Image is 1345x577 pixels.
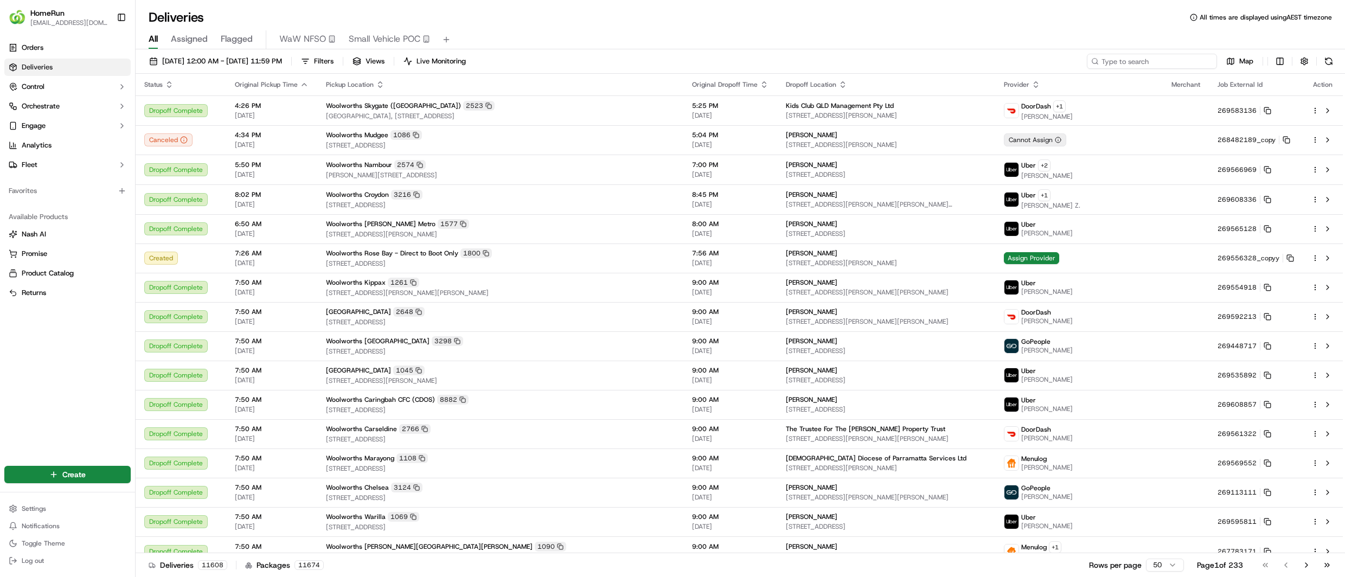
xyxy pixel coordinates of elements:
span: [STREET_ADDRESS] [326,259,675,268]
span: 267783171 [1218,547,1257,556]
span: [PERSON_NAME] [1021,375,1073,384]
span: Woolworths Croydon [326,190,389,199]
img: gopeople_logo.png [1004,339,1019,353]
span: Engage [22,121,46,131]
span: [STREET_ADDRESS] [326,406,675,414]
span: [STREET_ADDRESS][PERSON_NAME] [786,464,987,472]
div: Packages [245,560,324,570]
span: [STREET_ADDRESS] [786,170,987,179]
span: Settings [22,504,46,513]
div: 1090 [535,542,566,552]
span: [STREET_ADDRESS] [326,201,675,209]
span: 9:00 AM [692,278,768,287]
span: [PERSON_NAME] [786,307,837,316]
span: [PERSON_NAME] [786,190,837,199]
span: Nash AI [22,229,46,239]
img: uber-new-logo.jpeg [1004,163,1019,177]
span: [DATE] [235,288,309,297]
span: [STREET_ADDRESS] [786,347,987,355]
span: Woolworths Kippax [326,278,386,287]
span: [PERSON_NAME] [1021,463,1073,472]
span: [DATE] [235,522,309,531]
button: Create [4,466,131,483]
span: DoorDash [1021,308,1051,317]
span: [DATE] [692,347,768,355]
span: 269535892 [1218,371,1257,380]
span: Deliveries [22,62,53,72]
span: 8:02 PM [235,190,309,199]
a: Returns [9,288,126,298]
span: 8:45 PM [692,190,768,199]
span: 9:00 AM [692,425,768,433]
span: [STREET_ADDRESS][PERSON_NAME][PERSON_NAME] [326,288,675,297]
button: 269561322 [1218,429,1271,438]
button: 269608336 [1218,195,1271,204]
span: [STREET_ADDRESS] [326,464,675,473]
span: 5:50 PM [235,161,309,169]
span: [DATE] [235,111,309,120]
span: [DATE] [235,376,309,384]
div: Action [1311,80,1334,89]
span: Create [62,469,86,480]
span: [PERSON_NAME] [1021,492,1073,501]
span: 269592213 [1218,312,1257,321]
span: Woolworths Mudgee [326,131,388,139]
input: Type to search [1087,54,1217,69]
span: Kids Club QLD Management Pty Ltd [786,101,894,110]
span: Woolworths [PERSON_NAME] Metro [326,220,435,228]
button: Notifications [4,518,131,534]
span: [STREET_ADDRESS][PERSON_NAME] [786,552,987,561]
span: [STREET_ADDRESS] [326,523,675,531]
span: [STREET_ADDRESS] [786,405,987,414]
img: justeat_logo.png [1004,544,1019,559]
span: Original Dropoff Time [692,80,758,89]
span: 7:50 AM [235,337,309,345]
span: Uber [1021,396,1036,405]
span: 7:50 AM [235,395,309,404]
span: 7:50 AM [235,512,309,521]
span: [PERSON_NAME] [786,483,837,492]
span: [STREET_ADDRESS] [786,229,987,238]
div: Favorites [4,182,131,200]
span: [DATE] [235,140,309,149]
span: Woolworths [PERSON_NAME][GEOGRAPHIC_DATA][PERSON_NAME] [326,542,533,551]
a: Promise [9,249,126,259]
span: Woolworths Carseldine [326,425,397,433]
span: 7:56 AM [692,249,768,258]
span: [DATE] [692,552,768,561]
span: [DATE] [692,200,768,209]
span: [DATE] [692,140,768,149]
button: HomeRunHomeRun[EMAIL_ADDRESS][DOMAIN_NAME] [4,4,112,30]
span: Analytics [22,140,52,150]
span: [PERSON_NAME] [786,395,837,404]
span: [STREET_ADDRESS][PERSON_NAME] [786,259,987,267]
span: Product Catalog [22,268,74,278]
span: Assign Provider [1004,252,1059,264]
span: Uber [1021,513,1036,522]
button: Refresh [1321,54,1336,69]
span: Woolworths Warilla [326,512,386,521]
span: Job External Id [1218,80,1263,89]
div: Available Products [4,208,131,226]
a: Deliveries [4,59,131,76]
button: 269556328_copyy [1218,254,1294,262]
span: 5:04 PM [692,131,768,139]
span: [PERSON_NAME] [1021,346,1073,355]
button: Control [4,78,131,95]
button: 269535892 [1218,371,1271,380]
span: 9:00 AM [692,366,768,375]
span: [PERSON_NAME] [786,542,837,551]
span: [PERSON_NAME] [1021,287,1073,296]
h1: Deliveries [149,9,204,26]
span: [PERSON_NAME] [1021,229,1073,238]
span: GoPeople [1021,484,1051,492]
span: Uber [1021,191,1036,200]
span: Live Monitoring [417,56,466,66]
img: justeat_logo.png [1004,456,1019,470]
span: [STREET_ADDRESS][PERSON_NAME] [326,230,675,239]
span: 269595811 [1218,517,1257,526]
div: 2574 [394,160,426,170]
span: WaW NFSO [279,33,326,46]
span: [PERSON_NAME] [786,161,837,169]
div: Cannot Assign [1004,133,1066,146]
